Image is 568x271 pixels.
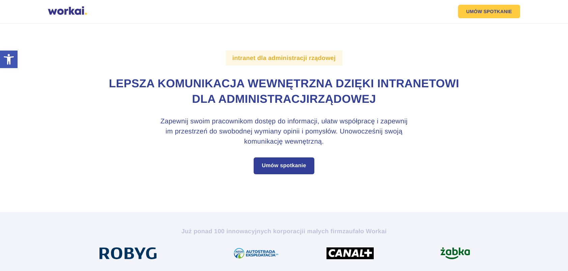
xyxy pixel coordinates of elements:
[304,228,342,235] i: i małych firm
[283,128,300,135] span: opinii
[109,77,459,106] span: rządowej
[212,118,253,125] span: pracownikom
[302,128,304,135] span: i
[218,93,310,106] span: administracji
[190,118,210,125] span: swoim
[248,77,332,90] span: wewnętrzna
[166,128,173,135] span: im
[255,118,276,125] span: dostęp
[192,93,216,106] span: dla
[458,5,520,18] a: UMÓWSPOTKANIE
[377,118,378,125] span: i
[305,128,336,135] span: pomysłów
[254,157,314,174] a: Umów spotkanie
[336,128,338,135] span: .
[380,118,407,125] span: zapewnij
[226,51,342,65] label: intranet dla administracji rządowej
[336,77,374,90] span: dzięki
[317,118,319,125] span: ,
[175,128,207,135] span: przestrzeń
[285,138,322,145] span: wewnętrzną
[377,77,459,90] span: intranetowi
[158,77,244,90] span: komunikacja
[254,128,281,135] span: wymiany
[340,128,382,135] span: Unowocześnij
[278,118,285,125] span: do
[466,9,482,14] em: UMÓW
[321,118,338,125] span: ułatw
[322,138,324,145] span: .
[287,118,317,125] span: informacji
[340,118,375,125] span: współpracę
[161,118,189,125] span: Zapewnij
[219,128,253,135] span: swobodnej
[97,227,471,235] h2: Już ponad 100 innowacyjnych korporacji zaufało Workai
[244,138,283,145] span: komunikację
[209,128,217,135] span: do
[385,128,402,135] span: swoją
[109,77,154,90] span: Lepsza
